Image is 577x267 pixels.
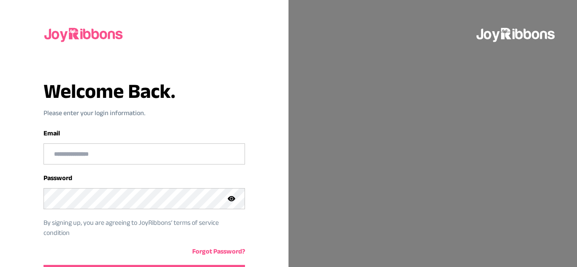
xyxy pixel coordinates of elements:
h3: Welcome Back. [44,81,245,101]
label: Password [44,174,72,181]
p: By signing up, you are agreeing to JoyRibbons‘ terms of service condition [44,218,232,238]
img: joyribbons [44,20,125,47]
a: Forgot Password? [192,248,245,255]
label: Email [44,129,60,137]
img: joyribbons [476,20,557,47]
p: Please enter your login information. [44,108,245,118]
